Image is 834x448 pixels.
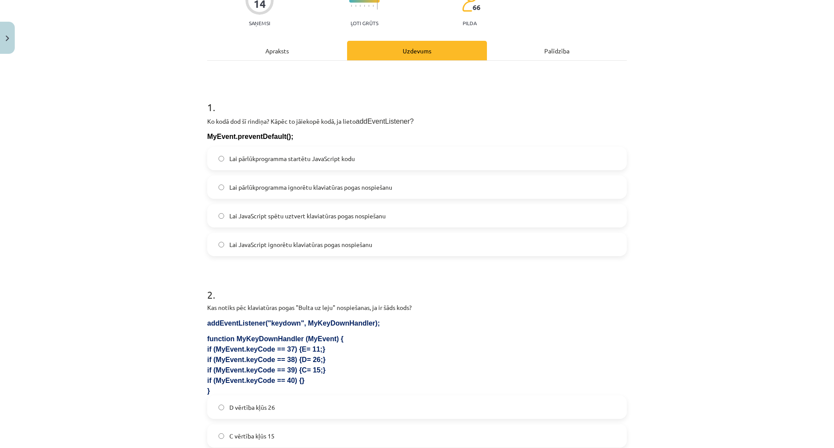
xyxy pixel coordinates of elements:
[229,240,372,249] span: Lai JavaScript ignorētu klaviatūras pogas nospiešanu
[207,335,344,343] span: function MyKeyDownHandler (MyEvent) {
[368,5,369,7] img: icon-short-line-57e1e144782c952c97e751825c79c345078a6d821885a25fce030b3d8c18986b.svg
[6,36,9,41] img: icon-close-lesson-0947bae3869378f0d4975bcd49f059093ad1ed9edebbc8119c70593378902aed.svg
[207,346,325,353] span: if (MyEvent.keyCode == 37) {E= 11;}
[207,320,380,327] span: addEventListener("keydown", MyKeyDownHandler);
[355,5,356,7] img: icon-short-line-57e1e144782c952c97e751825c79c345078a6d821885a25fce030b3d8c18986b.svg
[229,154,355,163] span: Lai pārlūkprogramma startētu JavaScript kodu
[207,41,347,60] div: Apraksts
[347,41,487,60] div: Uzdevums
[207,303,627,312] p: Kas notiks pēc klaviatūras pogas "Bulta uz leju" nospiešanas, ja ir šāds kods?
[229,432,275,441] span: C vērtība kļūs 15
[207,366,326,374] span: if (MyEvent.keyCode == 39) {C= 15;}
[351,5,352,7] img: icon-short-line-57e1e144782c952c97e751825c79c345078a6d821885a25fce030b3d8c18986b.svg
[207,133,293,140] span: MyEvent.preventDefault();
[229,183,392,192] span: Lai pārlūkprogramma ignorētu klaviatūras pogas nospiešanu
[364,5,365,7] img: icon-short-line-57e1e144782c952c97e751825c79c345078a6d821885a25fce030b3d8c18986b.svg
[207,273,627,300] h1: 2 .
[218,405,224,410] input: D vērtība kļūs 26
[229,211,386,221] span: Lai JavaScript spētu uztvert klaviatūras pogas nospiešanu
[207,115,627,126] p: Ko kodā dod šī rindiņa? Kāpēc to jāiekopē kodā, ja lieto
[207,86,627,113] h1: 1 .
[487,41,627,60] div: Palīdzība
[473,3,480,11] span: 66
[207,356,326,363] span: if (MyEvent.keyCode == 38) {D= 26;}
[218,433,224,439] input: C vērtība kļūs 15
[218,213,224,219] input: Lai JavaScript spētu uztvert klaviatūras pogas nospiešanu
[229,403,275,412] span: D vērtība kļūs 26
[218,156,224,161] input: Lai pārlūkprogramma startētu JavaScript kodu
[245,20,274,26] p: Saņemsi
[351,20,378,26] p: Ļoti grūts
[207,377,304,384] span: if (MyEvent.keyCode == 40) {}
[463,20,477,26] p: pilda
[356,118,414,125] span: addEventListener?
[207,387,210,395] span: }
[218,184,224,190] input: Lai pārlūkprogramma ignorētu klaviatūras pogas nospiešanu
[218,242,224,247] input: Lai JavaScript ignorētu klaviatūras pogas nospiešanu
